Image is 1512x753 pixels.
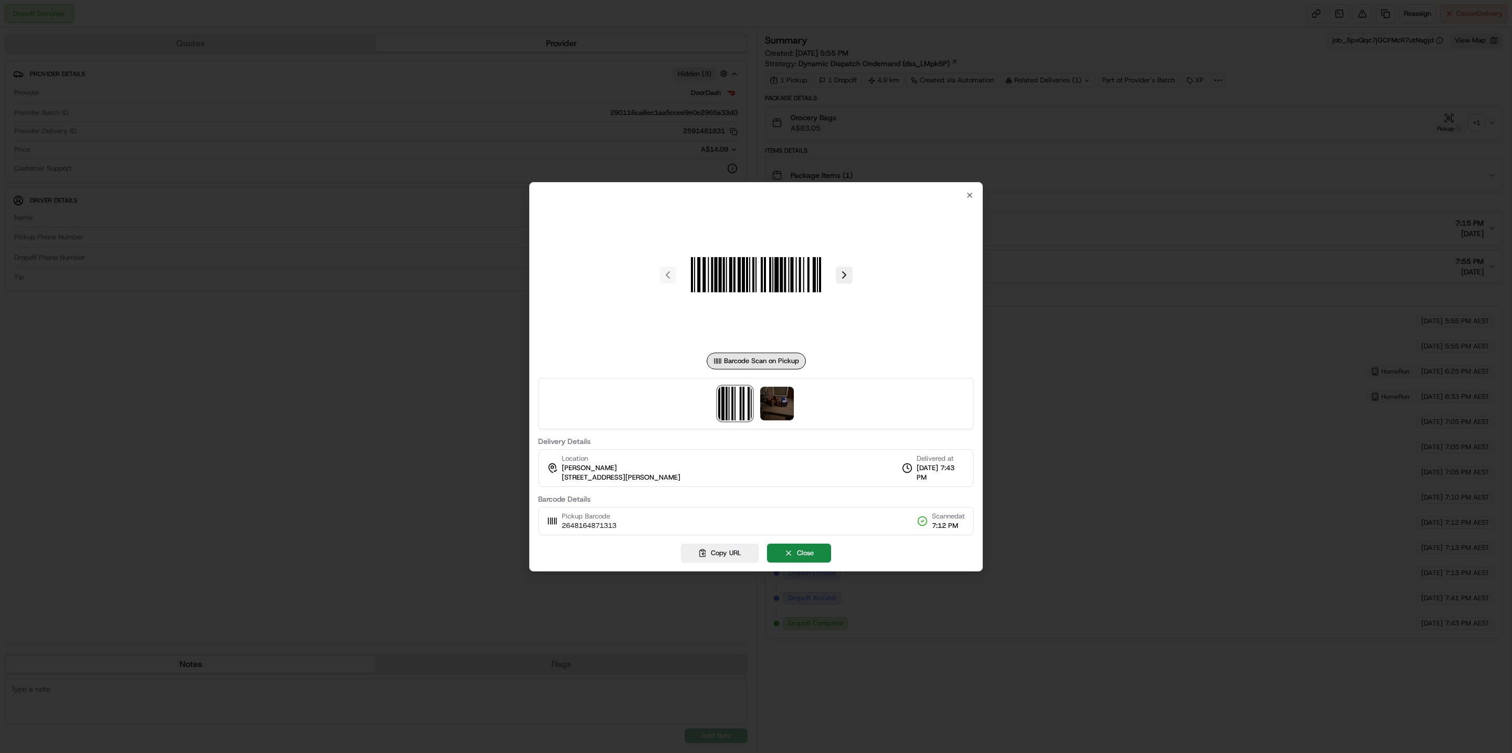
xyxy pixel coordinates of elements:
img: barcode_scan_on_pickup image [680,199,832,351]
span: Location [562,454,588,463]
span: [DATE] 7:43 PM [917,463,965,482]
div: Barcode Scan on Pickup [707,353,806,369]
span: [PERSON_NAME] [562,463,617,473]
span: Pickup Barcode [562,512,616,521]
span: 2648164871313 [562,521,616,531]
button: Copy URL [681,544,759,563]
button: Close [767,544,831,563]
img: photo_proof_of_delivery image [760,387,794,420]
span: [STREET_ADDRESS][PERSON_NAME] [562,473,680,482]
label: Delivery Details [538,438,974,445]
label: Barcode Details [538,495,974,503]
span: 7:12 PM [932,521,965,531]
span: Delivered at [917,454,965,463]
img: barcode_scan_on_pickup image [718,387,752,420]
span: Scanned at [932,512,965,521]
